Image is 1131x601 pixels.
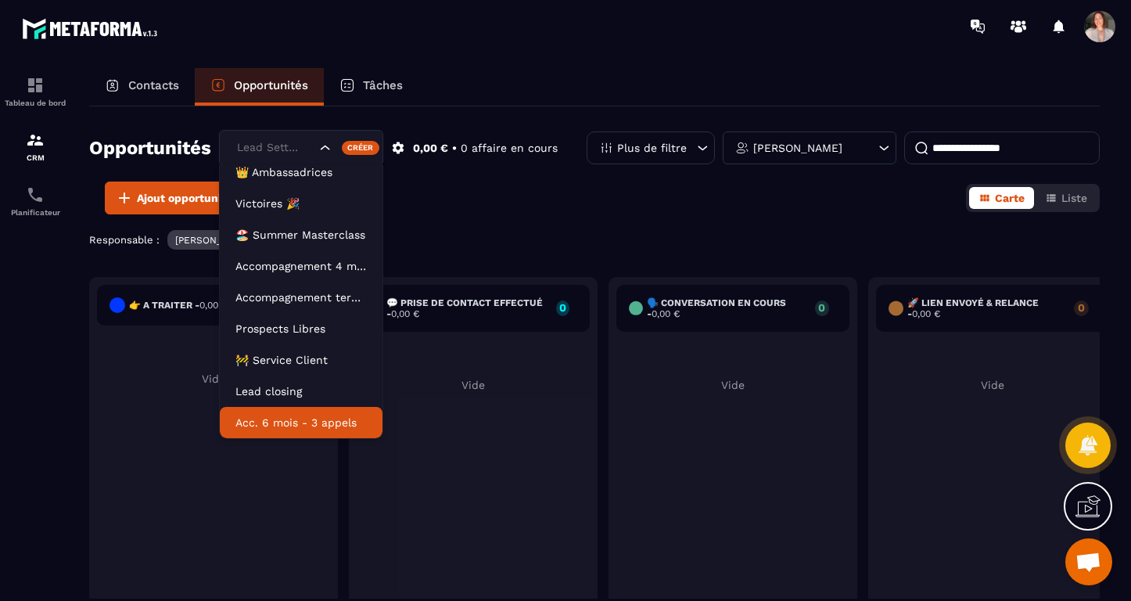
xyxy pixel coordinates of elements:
p: • [452,141,457,156]
a: formationformationCRM [4,119,66,174]
span: Ajout opportunité [137,190,232,206]
a: Tâches [324,68,418,106]
p: Vide [97,372,330,385]
h6: 💬 Prise de contact effectué - [386,297,548,319]
p: Planificateur [4,208,66,217]
div: Ouvrir le chat [1065,538,1112,585]
button: Ajout opportunité [105,182,242,214]
img: logo [22,14,163,43]
p: Prospects Libres [235,321,367,336]
p: 0 [556,302,569,313]
p: Accompagnement terminé [235,290,367,305]
p: Vide [616,379,849,391]
a: Contacts [89,68,195,106]
p: Accompagnement 4 mois [235,258,367,274]
p: Responsable : [89,234,160,246]
div: Créer [342,141,380,155]
h6: 🚀 Lien envoyé & Relance - [907,297,1066,319]
p: [PERSON_NAME] [753,142,842,153]
p: 0 affaire en cours [461,141,558,156]
p: Victoires 🎉 [235,196,367,211]
a: formationformationTableau de bord [4,64,66,119]
p: Plus de filtre [617,142,687,153]
p: Lead closing [235,383,367,399]
span: 0,00 € [912,308,940,319]
h6: 👉 A traiter - [129,300,228,311]
p: Acc. 6 mois - 3 appels [235,415,367,430]
p: Contacts [128,78,179,92]
a: schedulerschedulerPlanificateur [4,174,66,229]
button: Liste [1036,187,1097,209]
img: scheduler [26,185,45,204]
p: 🏖️ Summer Masterclass [235,227,367,243]
p: Tâches [363,78,403,92]
p: Vide [876,379,1109,391]
img: formation [26,131,45,149]
p: Tableau de bord [4,99,66,107]
div: Search for option [219,130,383,166]
input: Search for option [233,139,316,157]
p: Vide [357,379,590,391]
p: 0 [1074,302,1089,313]
p: [PERSON_NAME] [175,235,252,246]
button: Carte [969,187,1034,209]
span: 0,00 € [652,308,680,319]
p: 0,00 € [413,141,448,156]
span: Carte [995,192,1025,204]
h2: Opportunités [89,132,211,164]
span: 0,00 € [199,300,228,311]
p: 👑 Ambassadrices [235,164,367,180]
p: CRM [4,153,66,162]
p: 🚧 Service Client [235,352,367,368]
p: 0 [815,302,829,313]
h6: 🗣️ Conversation en cours - [647,297,806,319]
span: Liste [1061,192,1087,204]
a: Opportunités [195,68,324,106]
img: formation [26,76,45,95]
span: 0,00 € [391,308,419,319]
p: Opportunités [234,78,308,92]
